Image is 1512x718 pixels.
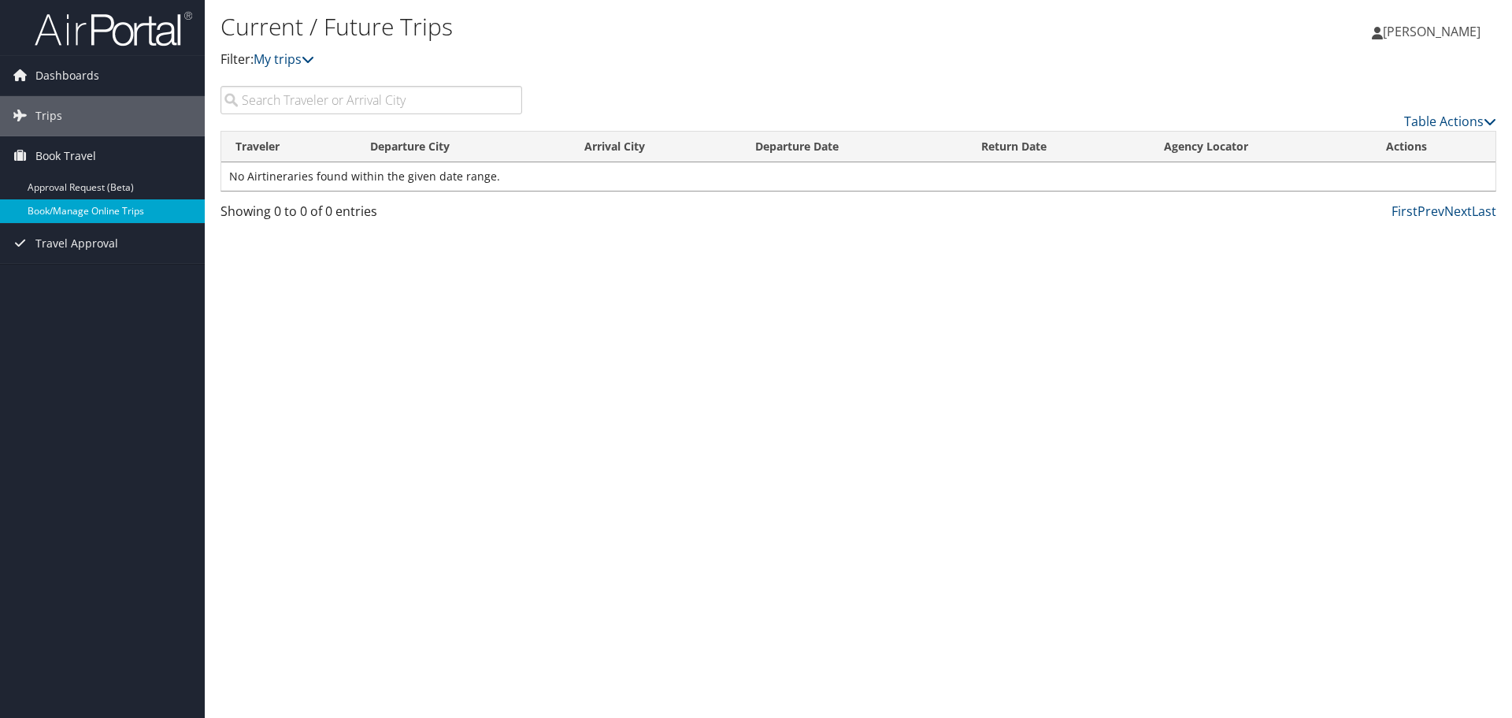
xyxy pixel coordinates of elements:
[220,202,522,229] div: Showing 0 to 0 of 0 entries
[35,136,96,176] span: Book Travel
[220,50,1071,70] p: Filter:
[1150,132,1372,162] th: Agency Locator: activate to sort column ascending
[1383,23,1480,40] span: [PERSON_NAME]
[570,132,741,162] th: Arrival City: activate to sort column ascending
[35,56,99,95] span: Dashboards
[1372,132,1495,162] th: Actions
[35,10,192,47] img: airportal-logo.png
[1417,203,1444,220] a: Prev
[967,132,1150,162] th: Return Date: activate to sort column ascending
[35,224,118,263] span: Travel Approval
[220,10,1071,43] h1: Current / Future Trips
[35,96,62,136] span: Trips
[1444,203,1472,220] a: Next
[1392,203,1417,220] a: First
[221,132,356,162] th: Traveler: activate to sort column ascending
[1372,8,1496,55] a: [PERSON_NAME]
[1472,203,1496,220] a: Last
[356,132,570,162] th: Departure City: activate to sort column ascending
[1404,113,1496,130] a: Table Actions
[221,162,1495,191] td: No Airtineraries found within the given date range.
[220,86,522,114] input: Search Traveler or Arrival City
[741,132,967,162] th: Departure Date: activate to sort column descending
[254,50,314,68] a: My trips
